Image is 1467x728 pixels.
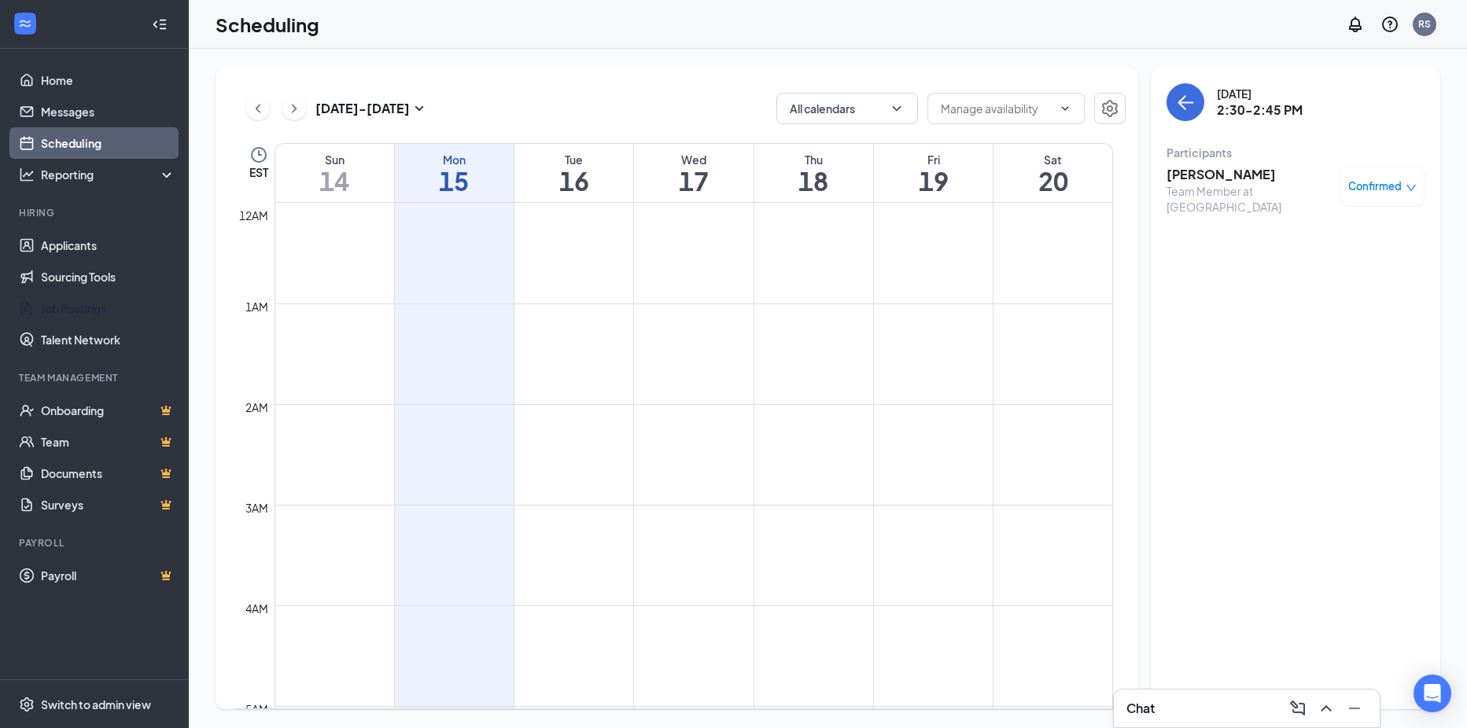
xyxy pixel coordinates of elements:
div: RS [1418,17,1431,31]
a: September 17, 2025 [634,144,753,202]
span: Confirmed [1348,178,1402,194]
div: Payroll [19,536,172,550]
div: Open Intercom Messenger [1414,675,1451,712]
h1: 19 [874,167,993,194]
svg: ChevronDown [1059,102,1071,115]
div: Team Management [19,371,172,384]
div: [DATE] [1217,86,1303,101]
button: All calendarsChevronDown [776,93,918,124]
a: Scheduling [41,127,175,159]
button: ComposeMessage [1285,696,1310,721]
div: Wed [634,152,753,167]
div: Switch to admin view [41,697,151,712]
svg: ChevronUp [1317,699,1336,718]
h3: [PERSON_NAME] [1167,166,1332,183]
svg: ChevronDown [889,101,905,116]
button: ChevronLeft [246,97,270,120]
div: Participants [1167,145,1425,160]
h1: Scheduling [216,11,319,38]
span: EST [249,164,268,180]
div: Thu [754,152,873,167]
div: 3am [242,499,271,517]
div: Team Member at [GEOGRAPHIC_DATA] [1167,183,1332,215]
h3: [DATE] - [DATE] [315,100,410,117]
svg: Notifications [1346,15,1365,34]
div: 4am [242,600,271,617]
div: Sun [275,152,394,167]
input: Manage availability [941,100,1052,117]
a: Messages [41,96,175,127]
svg: Clock [249,145,268,164]
svg: ChevronLeft [250,99,266,118]
h1: 17 [634,167,753,194]
a: Applicants [41,230,175,261]
div: 2am [242,399,271,416]
button: back-button [1167,83,1204,121]
a: OnboardingCrown [41,395,175,426]
a: September 15, 2025 [395,144,514,202]
svg: Collapse [152,17,168,32]
a: September 14, 2025 [275,144,394,202]
h1: 20 [993,167,1112,194]
svg: WorkstreamLogo [17,16,33,31]
a: DocumentsCrown [41,458,175,489]
a: September 16, 2025 [514,144,633,202]
button: ChevronUp [1314,696,1339,721]
div: Reporting [41,167,176,182]
div: Sat [993,152,1112,167]
button: Settings [1094,93,1126,124]
a: TeamCrown [41,426,175,458]
a: Job Postings [41,292,175,324]
a: September 18, 2025 [754,144,873,202]
a: September 19, 2025 [874,144,993,202]
div: Mon [395,152,514,167]
svg: SmallChevronDown [410,99,429,118]
h1: 15 [395,167,514,194]
div: 5am [242,700,271,718]
svg: ChevronRight [286,99,302,118]
svg: Settings [19,697,35,712]
h1: 18 [754,167,873,194]
svg: QuestionInfo [1380,15,1399,34]
a: September 20, 2025 [993,144,1112,202]
div: 1am [242,298,271,315]
a: PayrollCrown [41,560,175,591]
svg: ComposeMessage [1288,699,1307,718]
h1: 14 [275,167,394,194]
svg: Settings [1100,99,1119,118]
div: Tue [514,152,633,167]
a: Home [41,64,175,96]
div: Fri [874,152,993,167]
div: Hiring [19,206,172,219]
svg: Minimize [1345,699,1364,718]
h1: 16 [514,167,633,194]
h3: 2:30-2:45 PM [1217,101,1303,119]
a: Talent Network [41,324,175,355]
svg: Analysis [19,167,35,182]
h3: Chat [1126,700,1155,717]
a: SurveysCrown [41,489,175,520]
div: 12am [236,207,271,224]
svg: ArrowLeft [1176,93,1195,112]
span: down [1406,182,1417,193]
a: Sourcing Tools [41,261,175,292]
button: ChevronRight [282,97,306,120]
button: Minimize [1342,696,1367,721]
